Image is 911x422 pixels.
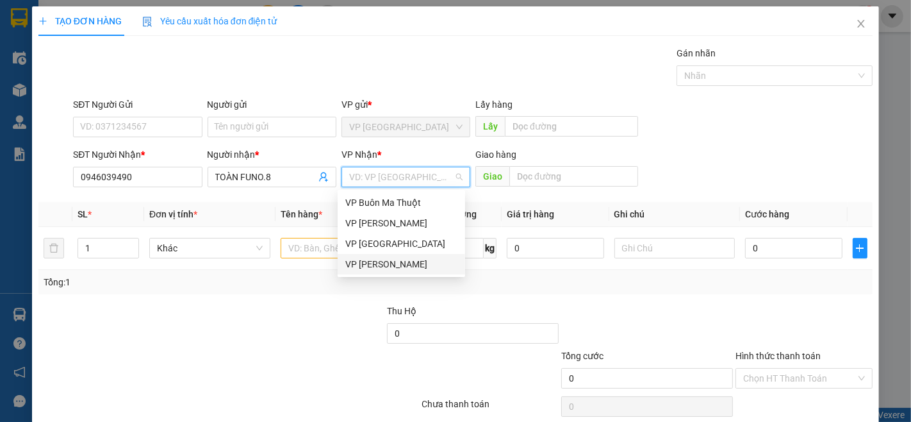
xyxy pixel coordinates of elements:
span: up [128,241,136,248]
input: VD: Bàn, Ghế [281,238,402,258]
span: Decrease Value [124,248,138,258]
button: delete [44,238,64,258]
span: Lấy hàng [475,99,513,110]
li: VP VP [GEOGRAPHIC_DATA] [6,55,88,97]
span: user-add [318,172,329,182]
span: kg [484,238,497,258]
span: Cước hàng [745,209,789,219]
div: VP Phan Thiết [338,254,465,274]
input: Dọc đường [505,116,638,137]
button: plus [853,238,868,258]
span: Yêu cầu xuất hóa đơn điện tử [142,16,277,26]
button: Close [843,6,879,42]
span: VP Nhận [341,149,377,160]
label: Hình thức thanh toán [735,351,821,361]
div: SĐT Người Nhận [73,148,202,162]
span: plus [38,17,47,26]
div: VP Gia Lai [338,213,465,233]
div: VP Đà Lạt [338,233,465,254]
span: Đơn vị tính [149,209,197,219]
input: Dọc đường [509,166,638,187]
span: Tên hàng [281,209,322,219]
div: Người nhận [208,148,336,162]
span: Increase Value [124,239,138,248]
img: icon [142,17,152,27]
div: VP gửi [341,97,470,112]
span: VP Đà Lạt [349,117,463,137]
div: Tổng: 1 [44,275,352,289]
span: Thu Hộ [387,306,416,316]
div: Người gửi [208,97,336,112]
li: [PERSON_NAME] [6,6,186,31]
span: Giao [475,166,509,187]
span: TẠO ĐƠN HÀNG [38,16,122,26]
span: Giao hàng [475,149,516,160]
th: Ghi chú [609,202,741,227]
div: VP Buôn Ma Thuột [338,192,465,213]
span: close [856,19,866,29]
span: Khác [157,239,263,258]
span: environment [88,85,97,94]
span: Lấy [475,116,505,137]
div: SĐT Người Gửi [73,97,202,112]
label: Gán nhãn [677,48,716,58]
span: Tổng cước [561,351,603,361]
div: Chưa thanh toán [421,397,561,419]
div: VP [PERSON_NAME] [345,257,457,271]
input: Ghi Chú [614,238,735,258]
li: VP VP [PERSON_NAME] [88,55,170,83]
div: VP [PERSON_NAME] [345,216,457,230]
span: down [128,249,136,257]
span: plus [853,243,867,253]
span: Giá trị hàng [507,209,554,219]
span: SL [78,209,88,219]
b: Lô 6 0607 [GEOGRAPHIC_DATA], [GEOGRAPHIC_DATA] [88,85,168,151]
input: 0 [507,238,603,258]
div: VP [GEOGRAPHIC_DATA] [345,237,457,251]
div: VP Buôn Ma Thuột [345,196,457,210]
